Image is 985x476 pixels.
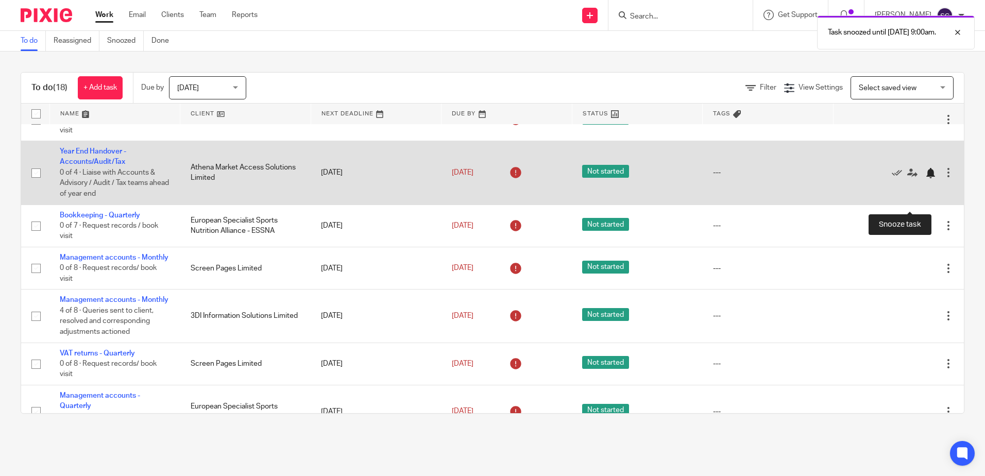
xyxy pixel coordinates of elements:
[311,247,441,289] td: [DATE]
[180,141,311,205] td: Athena Market Access Solutions Limited
[452,169,473,176] span: [DATE]
[60,360,157,378] span: 0 of 8 · Request records/ book visit
[95,10,113,20] a: Work
[713,311,823,321] div: ---
[199,10,216,20] a: Team
[311,385,441,438] td: [DATE]
[311,205,441,247] td: [DATE]
[60,350,135,357] a: VAT returns - Quarterly
[60,307,154,335] span: 4 of 8 · Queries sent to client, resolved and corresponding adjustments actioned
[452,360,473,367] span: [DATE]
[311,141,441,205] td: [DATE]
[107,31,144,51] a: Snoozed
[713,167,823,178] div: ---
[582,218,629,231] span: Not started
[177,84,199,92] span: [DATE]
[60,296,168,303] a: Management accounts - Monthly
[311,290,441,343] td: [DATE]
[180,385,311,438] td: European Specialist Sports Nutrition Alliance - ESSNA
[582,404,629,417] span: Not started
[60,148,126,165] a: Year End Handover - Accounts/Audit/Tax
[53,83,67,92] span: (18)
[21,8,72,22] img: Pixie
[582,356,629,369] span: Not started
[60,222,158,240] span: 0 of 7 · Request records / book visit
[713,406,823,417] div: ---
[582,261,629,274] span: Not started
[713,220,823,231] div: ---
[60,392,140,410] a: Management accounts - Quarterly
[892,167,907,178] a: Mark as done
[452,222,473,229] span: [DATE]
[60,169,169,197] span: 0 of 4 · Liaise with Accounts & Advisory / Audit / Tax teams ahead of year end
[60,254,168,261] a: Management accounts - Monthly
[180,205,311,247] td: European Specialist Sports Nutrition Alliance - ESSNA
[452,408,473,415] span: [DATE]
[60,265,157,283] span: 0 of 8 · Request records/ book visit
[799,84,843,91] span: View Settings
[760,84,776,91] span: Filter
[151,31,177,51] a: Done
[828,27,936,38] p: Task snoozed until [DATE] 9:00am.
[452,265,473,272] span: [DATE]
[141,82,164,93] p: Due by
[713,263,823,274] div: ---
[60,212,140,219] a: Bookkeeping - Quarterly
[180,343,311,385] td: Screen Pages Limited
[180,290,311,343] td: 3DI Information Solutions Limited
[31,82,67,93] h1: To do
[180,247,311,289] td: Screen Pages Limited
[21,31,46,51] a: To do
[713,111,731,116] span: Tags
[232,10,258,20] a: Reports
[582,308,629,321] span: Not started
[937,7,953,24] img: svg%3E
[582,165,629,178] span: Not started
[311,343,441,385] td: [DATE]
[54,31,99,51] a: Reassigned
[161,10,184,20] a: Clients
[60,116,157,134] span: 0 of 8 · Request records/ book visit
[452,312,473,319] span: [DATE]
[713,359,823,369] div: ---
[78,76,123,99] a: + Add task
[129,10,146,20] a: Email
[859,84,916,92] span: Select saved view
